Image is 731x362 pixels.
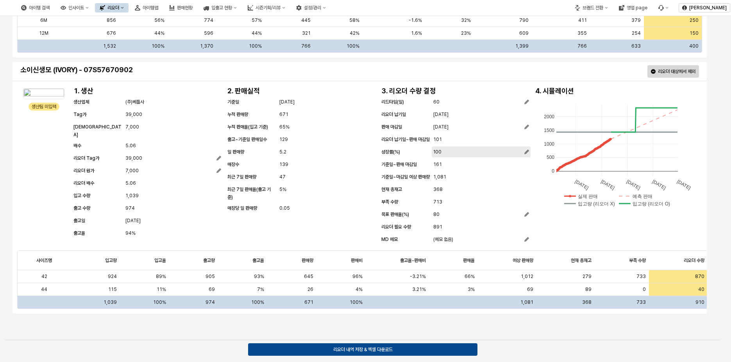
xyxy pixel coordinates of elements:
[227,187,271,200] span: 최근 7일 판매율(출고 기준)
[125,217,141,225] span: [DATE]
[350,300,363,305] span: 100%
[153,300,166,305] span: 100%
[381,112,406,117] span: 리오더 납기일
[515,43,529,49] span: 1,399
[125,123,139,131] span: 7,000
[209,286,215,292] span: 69
[583,5,603,11] div: 브랜드 전환
[32,103,56,111] div: 생산팀 미입력
[125,166,221,175] button: 7,000
[39,30,48,36] span: 12M
[519,30,529,36] span: 609
[535,87,574,95] h4: 4. 시뮬레이션
[301,43,311,49] span: 766
[227,124,268,130] span: 누적 판매율(입고 기준)
[636,300,646,305] span: 733
[251,300,264,305] span: 100%
[103,43,116,49] span: 1,532
[381,87,436,95] h4: 3. 리오더 수량 결정
[36,257,52,263] span: 사이즈명
[433,148,441,156] span: 100
[125,229,136,237] span: 94%
[227,112,248,117] span: 누적 판매량
[41,286,47,292] span: 44
[227,149,244,155] span: 일 판매량
[125,153,221,163] button: 39,000
[698,286,704,292] span: 40
[433,98,440,106] span: 60
[468,286,475,292] span: 3%
[433,198,442,206] span: 713
[156,273,166,280] span: 89%
[400,257,426,263] span: 출고율-판매비
[614,3,652,12] button: 영업 page
[73,193,90,198] span: 입고 수량
[56,3,93,12] button: 인사이트
[73,230,85,236] span: 출고율
[73,168,94,173] span: 리오더 원가
[125,179,136,187] span: 5.06
[356,286,363,292] span: 4%
[381,187,402,192] span: 현재 총재고
[684,257,704,263] span: 리오더 수량
[291,3,331,12] button: 설정/관리
[164,3,197,12] button: 판매현황
[125,111,142,118] span: 39,000
[108,273,117,280] span: 924
[433,223,442,231] span: 891
[582,300,592,305] span: 368
[352,273,363,280] span: 96%
[631,17,641,23] span: 379
[95,3,129,12] div: 리오더
[433,122,529,132] button: [DATE]
[125,204,135,212] span: 974
[381,174,430,180] span: 기준일~마감일 예상 판매량
[252,17,262,23] span: 57%
[125,98,144,106] span: (주)베틀사
[68,5,84,11] div: 인사이트
[73,124,122,137] span: [DEMOGRAPHIC_DATA]
[104,300,117,305] span: 1,039
[350,30,359,36] span: 42%
[157,286,166,292] span: 11%
[433,173,446,181] span: 1,081
[154,17,164,23] span: 56%
[302,30,311,36] span: 321
[304,273,313,280] span: 645
[227,205,257,211] span: 매장당 일 판매량
[578,17,587,23] span: 411
[125,154,142,162] span: 39,000
[279,123,290,131] span: 65%
[279,173,286,181] span: 47
[16,3,54,12] div: 아이템 검색
[410,273,426,280] span: -3.21%
[204,17,213,23] span: 774
[279,185,286,193] span: 5%
[152,43,164,49] span: 100%
[571,257,592,263] span: 현재 총재고
[73,87,93,95] h4: 1. 생산
[433,235,453,243] span: (메모 없음)
[154,257,166,263] span: 입고율
[307,286,313,292] span: 26
[227,99,239,105] span: 기준일
[433,160,442,168] span: 161
[257,286,264,292] span: 7%
[154,30,164,36] span: 44%
[433,235,529,244] button: (메모 없음)
[301,17,311,23] span: 445
[636,273,646,280] span: 733
[433,111,449,118] span: [DATE]
[279,204,290,212] span: 0.05
[199,3,241,12] button: 입출고 현황
[433,97,529,107] button: 60
[643,286,646,292] span: 0
[108,286,117,292] span: 115
[689,5,727,11] p: [PERSON_NAME]
[249,43,262,49] span: 100%
[333,346,393,353] p: 리오더 내역 저장 & 엑셀 다운로드
[279,98,295,106] span: [DATE]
